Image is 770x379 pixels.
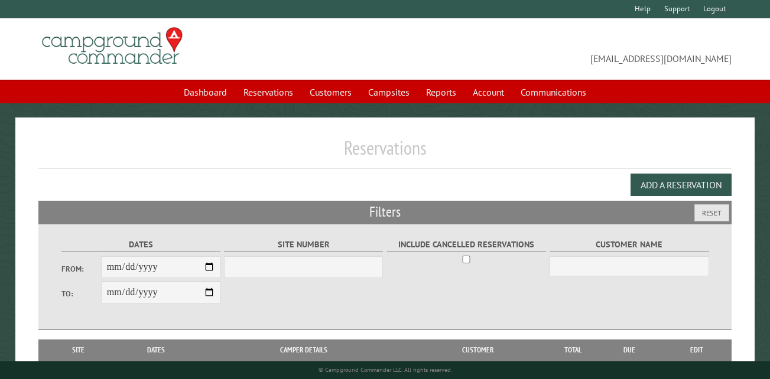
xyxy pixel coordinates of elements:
[61,238,220,251] label: Dates
[387,238,546,251] label: Include Cancelled Reservations
[662,339,732,361] th: Edit
[236,81,300,103] a: Reservations
[514,81,593,103] a: Communications
[112,339,200,361] th: Dates
[466,81,511,103] a: Account
[694,204,729,221] button: Reset
[597,339,662,361] th: Due
[38,136,732,169] h1: Reservations
[550,238,709,251] label: Customer Name
[550,339,597,361] th: Total
[419,81,463,103] a: Reports
[177,81,234,103] a: Dashboard
[44,339,112,361] th: Site
[385,32,732,66] span: [EMAIL_ADDRESS][DOMAIN_NAME]
[361,81,417,103] a: Campsites
[631,174,732,196] button: Add a Reservation
[38,201,732,223] h2: Filters
[224,238,383,251] label: Site Number
[61,263,101,275] label: From:
[200,339,407,361] th: Camper Details
[38,23,186,69] img: Campground Commander
[319,366,452,374] small: © Campground Commander LLC. All rights reserved.
[303,81,359,103] a: Customers
[407,339,550,361] th: Customer
[61,288,101,299] label: To:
